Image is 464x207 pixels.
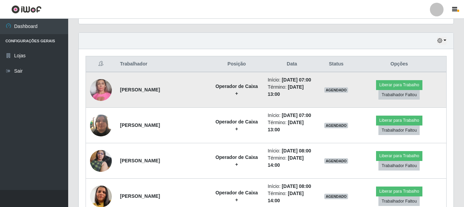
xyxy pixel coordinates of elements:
[282,183,311,189] time: [DATE] 08:00
[324,194,348,199] span: AGENDADO
[282,113,311,118] time: [DATE] 07:00
[268,84,316,98] li: Término:
[116,56,210,72] th: Trabalhador
[120,193,160,199] strong: [PERSON_NAME]
[324,87,348,93] span: AGENDADO
[120,122,160,128] strong: [PERSON_NAME]
[268,190,316,204] li: Término:
[120,158,160,163] strong: [PERSON_NAME]
[90,111,112,140] img: 1743707147401.jpeg
[376,116,422,125] button: Liberar para Trabalho
[90,75,112,104] img: 1689780238947.jpeg
[268,154,316,169] li: Término:
[268,119,316,133] li: Término:
[120,87,160,92] strong: [PERSON_NAME]
[210,56,264,72] th: Posição
[264,56,320,72] th: Data
[324,158,348,164] span: AGENDADO
[378,90,420,100] button: Trabalhador Faltou
[215,119,258,132] strong: Operador de Caixa +
[376,187,422,196] button: Liberar para Trabalho
[215,154,258,167] strong: Operador de Caixa +
[378,125,420,135] button: Trabalhador Faltou
[90,146,112,175] img: 1749692047494.jpeg
[215,190,258,203] strong: Operador de Caixa +
[268,147,316,154] li: Início:
[378,161,420,171] button: Trabalhador Faltou
[11,5,42,14] img: CoreUI Logo
[282,148,311,153] time: [DATE] 08:00
[268,112,316,119] li: Início:
[324,123,348,128] span: AGENDADO
[378,196,420,206] button: Trabalhador Faltou
[376,80,422,90] button: Liberar para Trabalho
[268,183,316,190] li: Início:
[215,84,258,96] strong: Operador de Caixa +
[352,56,447,72] th: Opções
[376,151,422,161] button: Liberar para Trabalho
[268,76,316,84] li: Início:
[320,56,352,72] th: Status
[282,77,311,83] time: [DATE] 07:00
